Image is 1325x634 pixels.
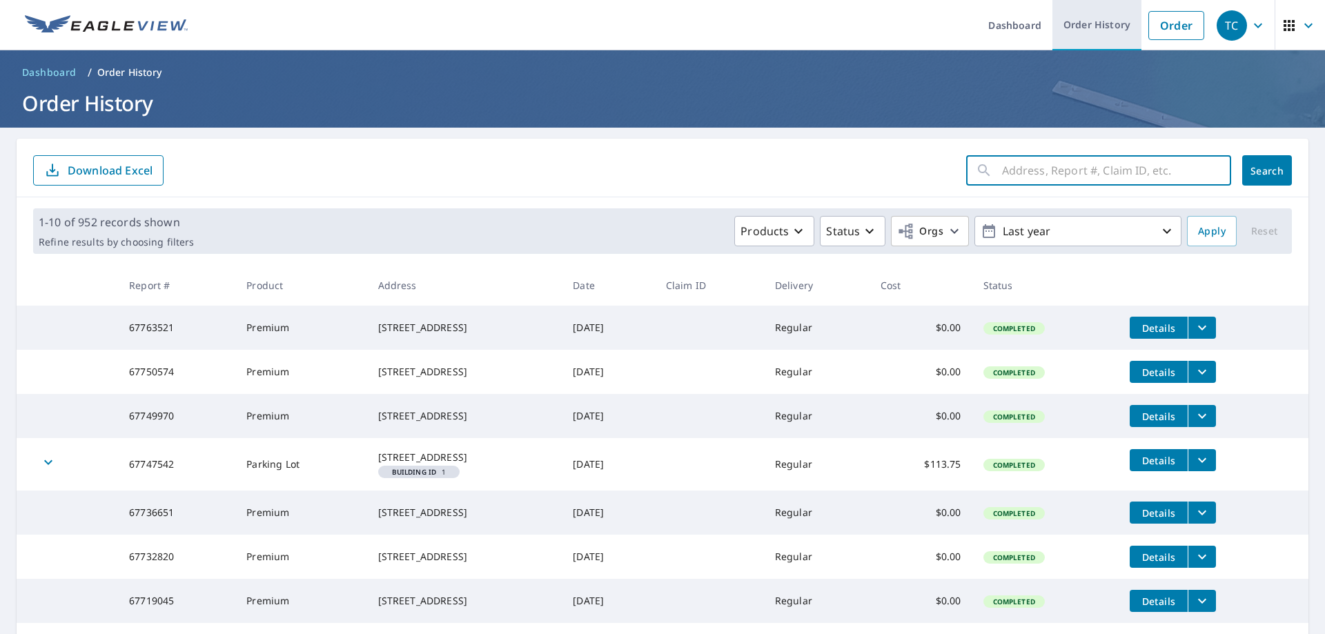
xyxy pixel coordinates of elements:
span: Orgs [897,223,943,240]
th: Claim ID [655,265,764,306]
th: Date [562,265,655,306]
span: Apply [1198,223,1226,240]
button: detailsBtn-67763521 [1130,317,1188,339]
span: 1 [384,468,455,475]
button: filesDropdownBtn-67763521 [1188,317,1216,339]
button: Search [1242,155,1292,186]
th: Address [367,265,562,306]
p: Status [826,223,860,239]
p: 1-10 of 952 records shown [39,214,194,230]
td: [DATE] [562,579,655,623]
th: Product [235,265,366,306]
div: [STREET_ADDRESS] [378,594,551,608]
td: 67763521 [118,306,235,350]
button: detailsBtn-67749970 [1130,405,1188,427]
td: Parking Lot [235,438,366,491]
td: 67736651 [118,491,235,535]
button: filesDropdownBtn-67750574 [1188,361,1216,383]
span: Search [1253,164,1281,177]
button: Status [820,216,885,246]
td: Premium [235,491,366,535]
div: [STREET_ADDRESS] [378,409,551,423]
span: Details [1138,454,1179,467]
td: $0.00 [870,491,972,535]
td: Regular [764,306,870,350]
a: Order [1148,11,1204,40]
span: Details [1138,366,1179,379]
td: $113.75 [870,438,972,491]
span: Completed [985,324,1043,333]
span: Completed [985,597,1043,606]
td: $0.00 [870,350,972,394]
button: filesDropdownBtn-67732820 [1188,546,1216,568]
button: detailsBtn-67750574 [1130,361,1188,383]
button: detailsBtn-67719045 [1130,590,1188,612]
button: Last year [974,216,1181,246]
td: [DATE] [562,394,655,438]
button: detailsBtn-67736651 [1130,502,1188,524]
button: filesDropdownBtn-67749970 [1188,405,1216,427]
td: [DATE] [562,350,655,394]
h1: Order History [17,89,1308,117]
p: Download Excel [68,163,153,178]
p: Products [740,223,789,239]
button: detailsBtn-67732820 [1130,546,1188,568]
div: [STREET_ADDRESS] [378,506,551,519]
td: Premium [235,579,366,623]
button: Apply [1187,216,1237,246]
td: Regular [764,438,870,491]
td: Regular [764,535,870,579]
td: 67750574 [118,350,235,394]
button: Orgs [891,216,969,246]
img: EV Logo [25,15,188,36]
div: [STREET_ADDRESS] [378,550,551,564]
div: [STREET_ADDRESS] [378,450,551,464]
span: Details [1138,595,1179,608]
p: Last year [997,219,1159,244]
th: Report # [118,265,235,306]
span: Dashboard [22,66,77,79]
div: [STREET_ADDRESS] [378,321,551,335]
button: Products [734,216,814,246]
p: Refine results by choosing filters [39,236,194,248]
th: Status [972,265,1119,306]
input: Address, Report #, Claim ID, etc. [1002,151,1231,190]
td: $0.00 [870,535,972,579]
td: $0.00 [870,306,972,350]
button: filesDropdownBtn-67747542 [1188,449,1216,471]
span: Completed [985,553,1043,562]
button: detailsBtn-67747542 [1130,449,1188,471]
span: Details [1138,321,1179,335]
td: $0.00 [870,579,972,623]
th: Delivery [764,265,870,306]
td: Premium [235,350,366,394]
td: Regular [764,579,870,623]
td: Regular [764,350,870,394]
th: Cost [870,265,972,306]
a: Dashboard [17,61,82,83]
td: 67732820 [118,535,235,579]
em: Building ID [392,468,437,475]
td: Premium [235,306,366,350]
button: filesDropdownBtn-67719045 [1188,590,1216,612]
td: Premium [235,394,366,438]
td: 67747542 [118,438,235,491]
div: [STREET_ADDRESS] [378,365,551,379]
td: [DATE] [562,306,655,350]
span: Details [1138,506,1179,519]
td: [DATE] [562,491,655,535]
span: Completed [985,508,1043,518]
li: / [88,64,92,81]
p: Order History [97,66,162,79]
span: Completed [985,412,1043,422]
span: Details [1138,551,1179,564]
td: Premium [235,535,366,579]
button: filesDropdownBtn-67736651 [1188,502,1216,524]
td: 67719045 [118,579,235,623]
span: Completed [985,368,1043,377]
nav: breadcrumb [17,61,1308,83]
span: Details [1138,410,1179,423]
div: TC [1217,10,1247,41]
td: $0.00 [870,394,972,438]
td: [DATE] [562,535,655,579]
